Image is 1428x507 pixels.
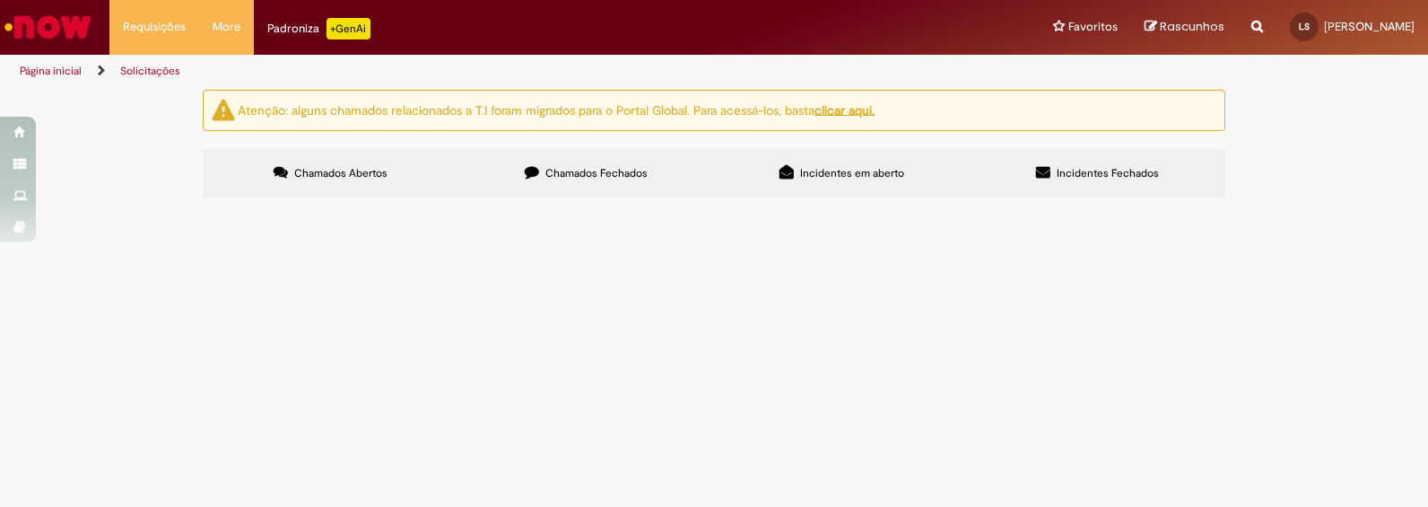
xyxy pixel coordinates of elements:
p: +GenAi [327,18,370,39]
a: Rascunhos [1145,19,1224,36]
span: [PERSON_NAME] [1324,19,1415,34]
span: Rascunhos [1160,18,1224,35]
span: Incidentes em aberto [800,166,904,180]
span: More [213,18,240,36]
span: Chamados Fechados [545,166,648,180]
ng-bind-html: Atenção: alguns chamados relacionados a T.I foram migrados para o Portal Global. Para acessá-los,... [238,101,875,118]
img: ServiceNow [2,9,94,45]
span: Chamados Abertos [294,166,387,180]
a: Solicitações [120,64,180,78]
a: clicar aqui. [814,101,875,118]
span: Requisições [123,18,186,36]
span: LS [1299,21,1310,32]
span: Incidentes Fechados [1057,166,1159,180]
span: Favoritos [1068,18,1118,36]
a: Página inicial [20,64,82,78]
ul: Trilhas de página [13,55,938,88]
div: Padroniza [267,18,370,39]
